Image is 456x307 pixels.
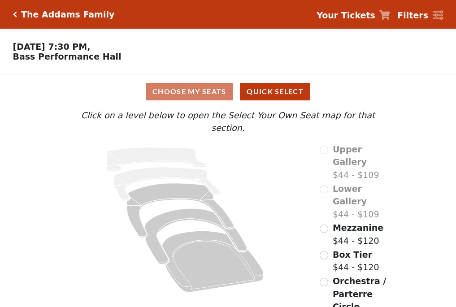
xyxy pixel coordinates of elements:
[240,83,310,100] button: Quick Select
[333,184,367,207] span: Lower Gallery
[63,109,392,134] p: Click on a level below to open the Select Your Own Seat map for that section.
[397,10,428,20] strong: Filters
[333,250,372,259] span: Box Tier
[162,231,264,292] path: Orchestra / Parterre Circle - Seats Available: 104
[107,147,207,172] path: Upper Gallery - Seats Available: 0
[333,182,393,221] label: $44 - $109
[333,144,367,167] span: Upper Gallery
[21,9,114,20] h5: The Addams Family
[317,10,375,20] strong: Your Tickets
[317,9,390,22] a: Your Tickets
[333,143,393,182] label: $44 - $109
[114,167,221,201] path: Lower Gallery - Seats Available: 0
[333,221,383,247] label: $44 - $120
[397,9,443,22] a: Filters
[333,223,383,233] span: Mezzanine
[333,248,379,274] label: $44 - $120
[13,11,17,17] a: Click here to go back to filters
